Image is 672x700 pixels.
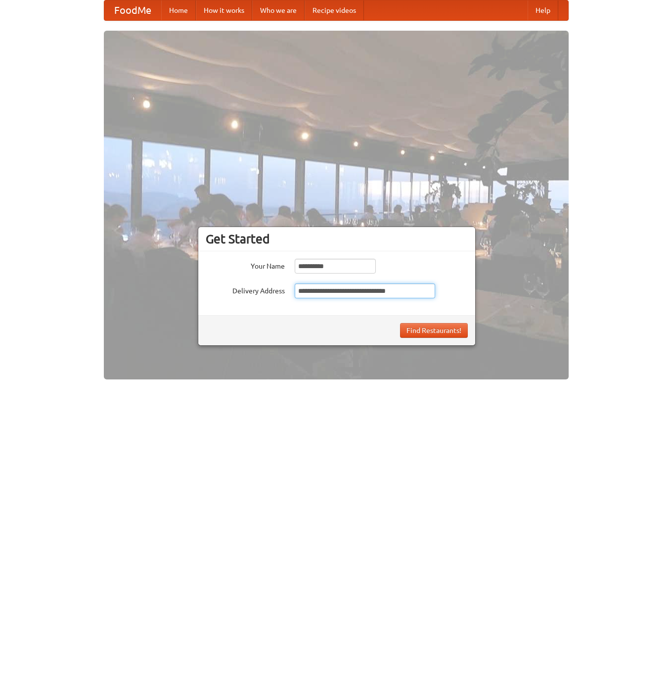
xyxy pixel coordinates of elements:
button: Find Restaurants! [400,323,468,338]
a: Home [161,0,196,20]
a: FoodMe [104,0,161,20]
h3: Get Started [206,232,468,246]
a: Who we are [252,0,305,20]
label: Delivery Address [206,283,285,296]
a: Recipe videos [305,0,364,20]
label: Your Name [206,259,285,271]
a: Help [528,0,558,20]
a: How it works [196,0,252,20]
